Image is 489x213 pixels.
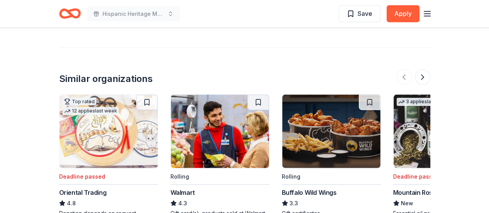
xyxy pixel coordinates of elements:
div: Mountain Rose Herbs [393,188,455,197]
button: Hispanic Heritage Month Showcase [87,6,180,22]
div: 3 applies last week [397,98,451,106]
img: Image for Walmart [171,95,269,168]
div: Buffalo Wild Wings [282,188,337,197]
img: Image for Oriental Trading [60,95,158,168]
div: Oriental Trading [59,188,107,197]
span: 4.3 [178,199,187,208]
div: Rolling [170,172,189,181]
div: Walmart [170,188,195,197]
button: Apply [387,5,419,22]
div: Rolling [282,172,300,181]
div: 12 applies last week [63,107,119,115]
div: Similar organizations [59,73,153,85]
a: Home [59,5,81,23]
button: Save [339,5,380,22]
img: Image for Buffalo Wild Wings [282,95,380,168]
div: Top rated [63,98,96,106]
span: 3.3 [290,199,298,208]
span: Hispanic Heritage Month Showcase [102,9,164,19]
span: New [401,199,413,208]
div: Deadline passed [59,172,105,181]
span: 4.8 [67,199,76,208]
span: Save [358,9,372,19]
div: Deadline passed [393,172,439,181]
